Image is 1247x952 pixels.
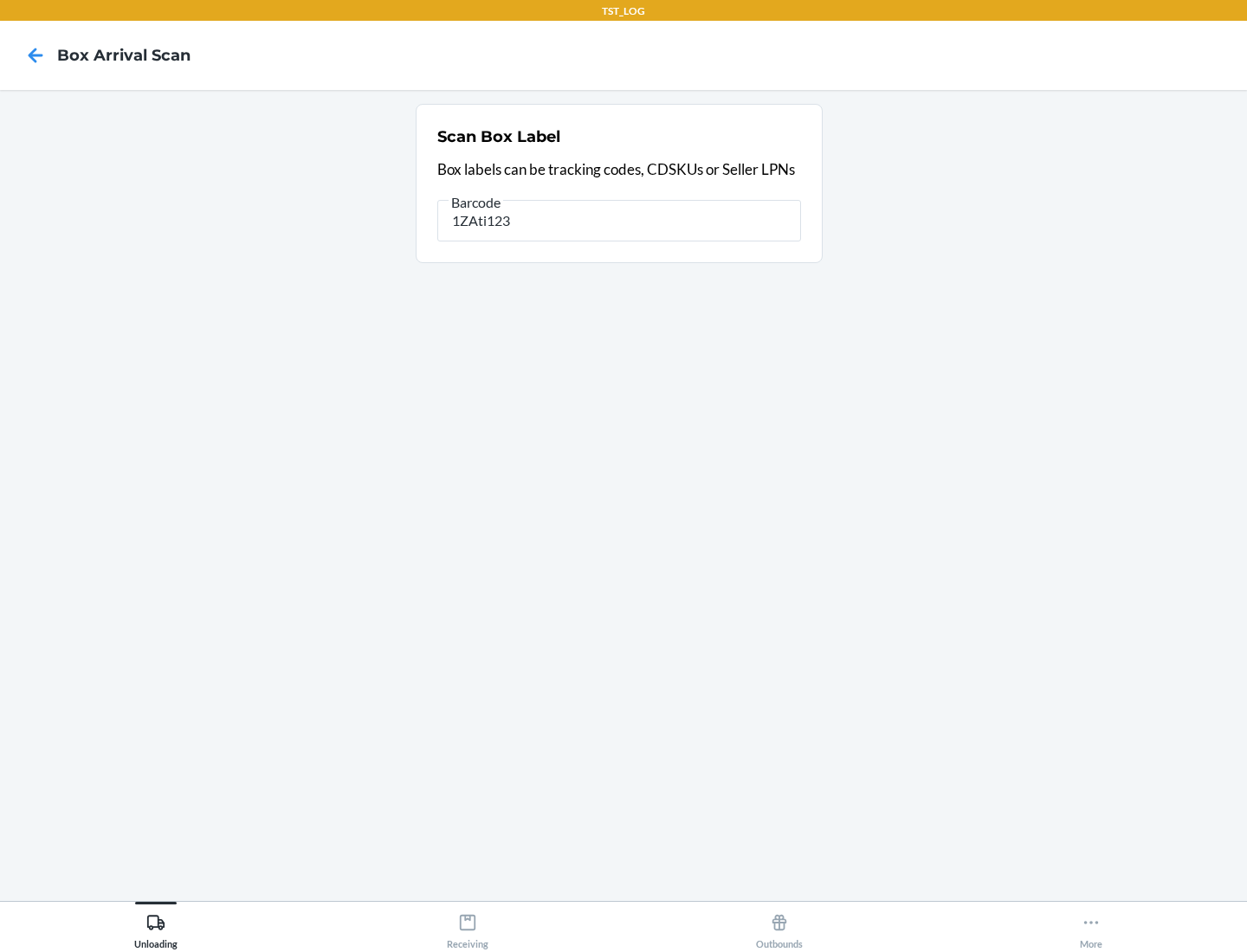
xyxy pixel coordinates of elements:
[935,902,1247,949] button: More
[447,906,488,949] div: Receiving
[312,902,623,949] button: Receiving
[449,194,503,211] span: Barcode
[437,158,801,181] p: Box labels can be tracking codes, CDSKUs or Seller LPNs
[1080,906,1102,949] div: More
[134,906,178,949] div: Unloading
[57,44,191,67] h4: Box Arrival Scan
[437,125,560,148] h2: Scan Box Label
[756,906,803,949] div: Outbounds
[623,902,935,949] button: Outbounds
[602,3,645,19] p: TST_LOG
[437,200,801,241] input: Barcode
